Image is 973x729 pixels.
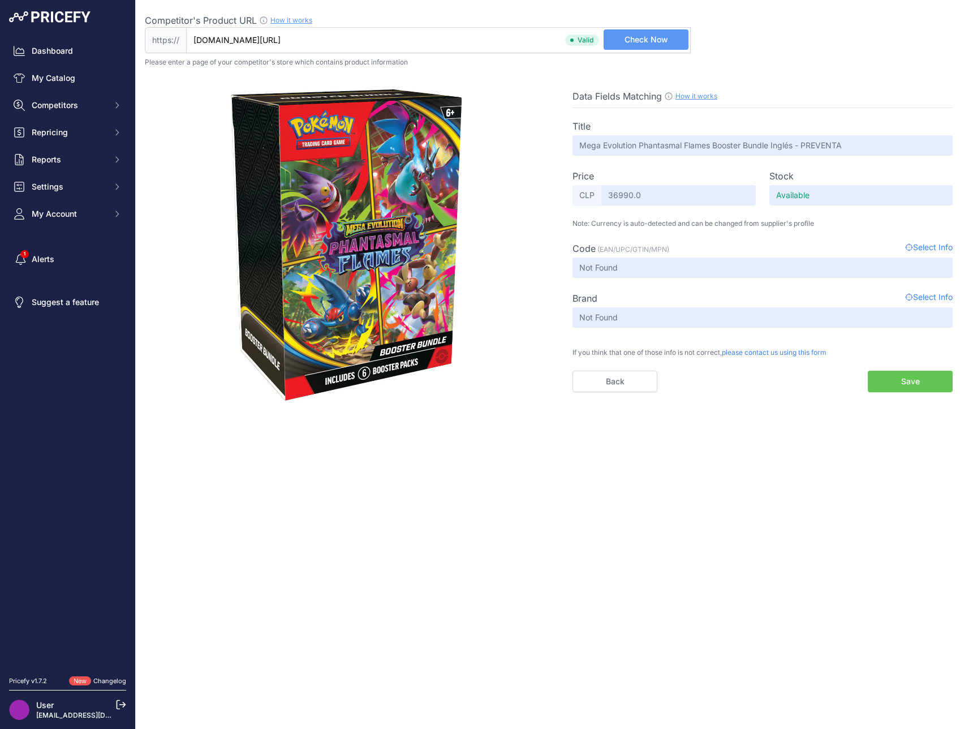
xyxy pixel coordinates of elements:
a: Suggest a feature [9,292,126,312]
a: Alerts [9,249,126,269]
input: - [572,135,953,156]
span: Repricing [32,127,106,138]
button: Check Now [604,29,688,50]
a: Dashboard [9,41,126,61]
a: Changelog [93,677,126,685]
nav: Sidebar [9,41,126,663]
div: Pricefy v1.7.2 [9,676,47,686]
img: Pricefy Logo [9,11,91,23]
button: Competitors [9,95,126,115]
a: User [36,700,54,710]
input: www.onlineshop.com/product [186,27,691,53]
p: If you think that one of those info is not correct, [572,341,953,357]
a: My Catalog [9,68,126,88]
p: Please enter a page of your competitor's store which contains product information [145,58,964,67]
span: CLP [572,185,601,205]
input: - [769,185,953,205]
span: (EAN/UPC/GTIN/MPN) [597,245,669,254]
label: Brand [572,291,597,305]
span: https:// [145,27,186,53]
span: Reports [32,154,106,165]
a: How it works [270,16,312,24]
p: Note: Currency is auto-detected and can be changed from supplier's profile [572,219,953,228]
button: My Account [9,204,126,224]
a: Back [572,371,657,392]
span: Check Now [625,34,668,45]
a: [EMAIL_ADDRESS][DOMAIN_NAME] [36,711,154,719]
button: Repricing [9,122,126,143]
span: Settings [32,181,106,192]
label: Title [572,119,591,133]
input: - [572,307,953,328]
a: How it works [675,92,717,100]
button: Reports [9,149,126,170]
span: New [69,676,91,686]
span: My Account [32,208,106,220]
label: Stock [769,169,794,183]
input: - [601,185,756,205]
button: Save [868,371,953,392]
span: Code [572,243,596,254]
span: Competitors [32,100,106,111]
button: Settings [9,177,126,197]
input: - [572,258,953,278]
span: Select Info [905,242,953,255]
span: Select Info [905,291,953,305]
span: please contact us using this form [722,348,826,357]
label: Price [572,169,594,183]
span: Data Fields Matching [572,91,662,102]
span: Competitor's Product URL [145,15,257,26]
